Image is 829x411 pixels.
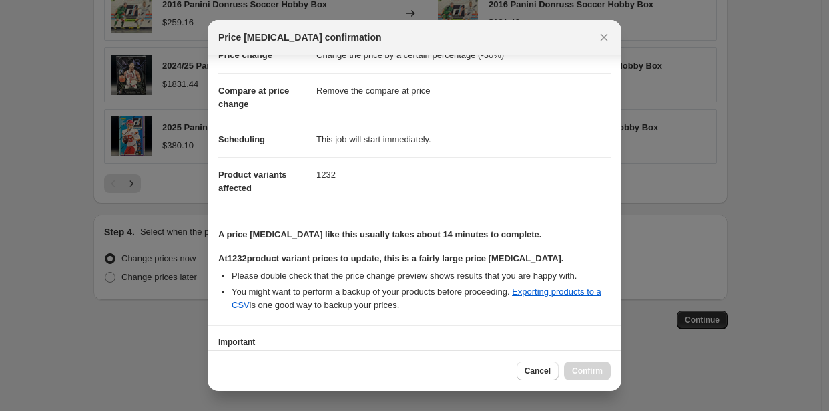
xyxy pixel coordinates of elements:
dd: 1232 [316,157,611,192]
dd: This job will start immediately. [316,122,611,157]
a: Exporting products to a CSV [232,287,601,310]
span: Scheduling [218,134,265,144]
span: Price change [218,50,272,60]
li: You might want to perform a backup of your products before proceeding. is one good way to backup ... [232,285,611,312]
b: At 1232 product variant prices to update, this is a fairly large price [MEDICAL_DATA]. [218,253,563,263]
span: Cancel [525,366,551,376]
dd: Change the price by a certain percentage (-30%) [316,38,611,73]
span: Product variants affected [218,170,287,193]
b: A price [MEDICAL_DATA] like this usually takes about 14 minutes to complete. [218,229,541,239]
button: Cancel [517,362,559,380]
li: Please double check that the price change preview shows results that you are happy with. [232,269,611,283]
span: Compare at price change [218,86,289,109]
span: Price [MEDICAL_DATA] confirmation [218,31,382,44]
button: Close [595,28,613,47]
h3: Important [218,337,611,348]
dd: Remove the compare at price [316,73,611,108]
